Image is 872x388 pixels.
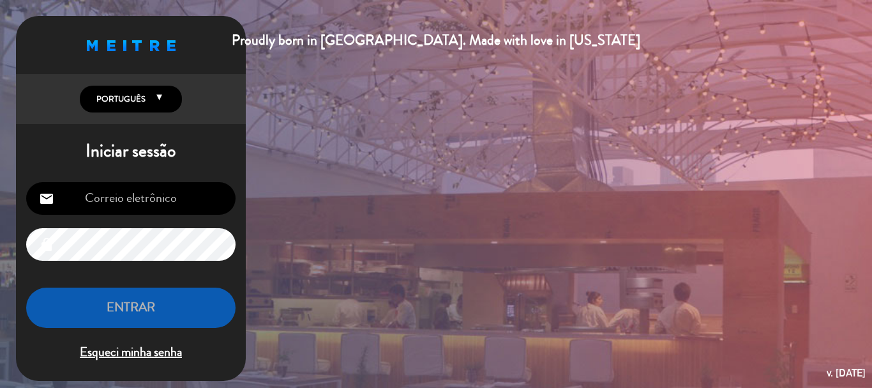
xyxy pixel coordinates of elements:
input: Correio eletrônico [26,182,236,215]
h1: Iniciar sessão [16,141,246,162]
span: Esqueci minha senha [26,342,236,363]
i: email [39,191,54,206]
i: lock [39,237,54,252]
button: ENTRAR [26,288,236,328]
span: Português [93,93,146,105]
div: v. [DATE] [827,364,866,382]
